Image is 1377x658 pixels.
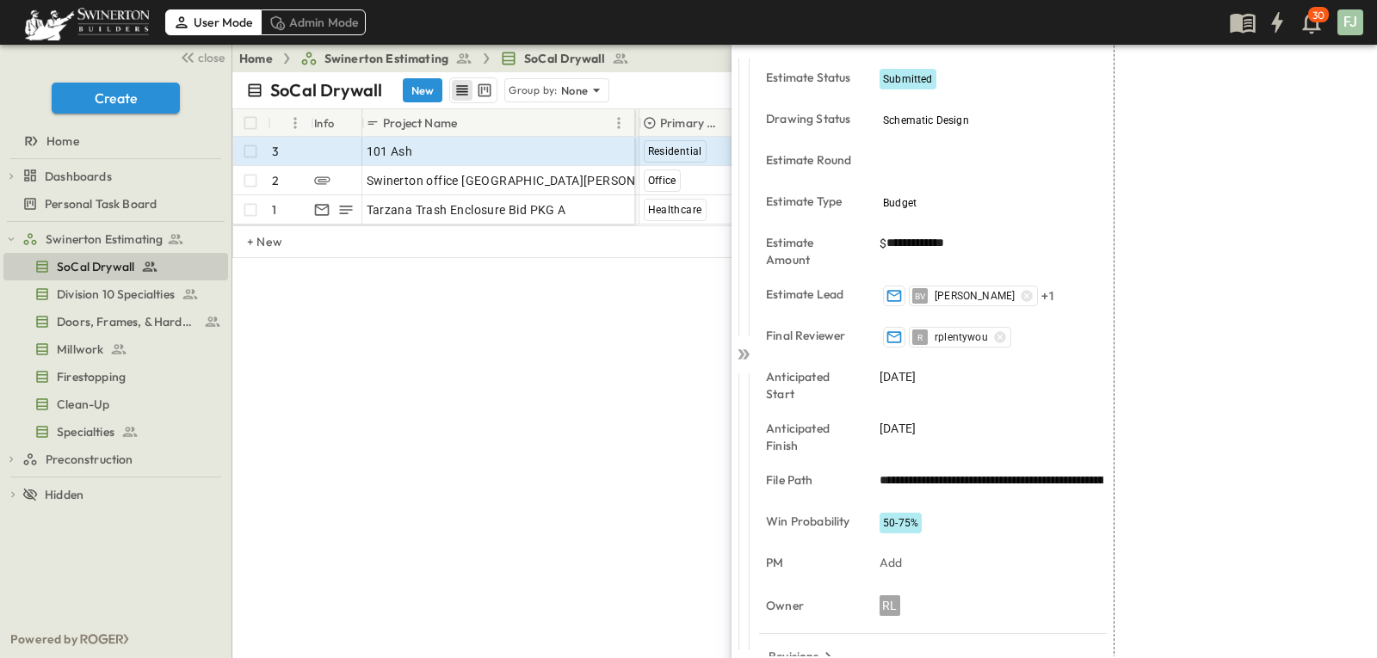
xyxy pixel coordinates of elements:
span: [DATE] [880,420,916,437]
span: R [917,337,923,338]
span: Doors, Frames, & Hardware [57,313,197,330]
span: Dashboards [45,168,112,185]
div: test [3,225,228,253]
div: User Mode [165,9,261,35]
p: 3 [272,143,279,160]
p: Owner [766,597,855,614]
span: Submitted [883,73,933,85]
span: Preconstruction [46,451,133,468]
span: Personal Task Board [45,195,157,212]
p: 30 [1312,9,1325,22]
button: kanban view [473,80,495,101]
p: Estimate Status [766,69,855,86]
p: PM [766,554,855,571]
p: None [561,82,589,99]
p: Estimate Lead [766,286,855,303]
span: Swinerton office [GEOGRAPHIC_DATA][PERSON_NAME] - Exterior Trim and Flashing repair [367,172,874,189]
p: Project Name [383,114,457,132]
span: Swinerton Estimating [324,50,448,67]
p: Anticipated Finish [766,420,855,454]
span: Budget [883,197,917,209]
span: close [198,49,225,66]
div: test [3,363,228,390]
span: $ [880,235,886,252]
div: test [3,418,228,446]
p: File Path [766,471,855,489]
span: Firestopping [57,368,126,385]
span: SoCal Drywall [524,50,605,67]
span: Hidden [45,486,83,503]
span: Home [46,132,79,150]
p: Estimate Amount [766,234,855,268]
span: Clean-Up [57,396,109,413]
button: Create [52,83,180,114]
span: BV [915,296,925,297]
span: 50-75% [883,517,918,529]
span: rplentywou [935,330,988,344]
div: # [268,109,311,137]
div: FJ [1337,9,1363,35]
p: Drawing Status [766,110,855,127]
p: Final Reviewer [766,327,855,344]
div: test [3,253,228,280]
span: Schematic Design [883,114,969,126]
button: Sort [275,114,293,132]
span: 101 Ash [367,143,413,160]
p: Primary Market [660,114,719,132]
span: Tarzana Trash Enclosure Bid PKG A [367,201,566,218]
p: 2 [272,172,279,189]
p: 1 [272,201,276,218]
img: 6c363589ada0b36f064d841b69d3a419a338230e66bb0a533688fa5cc3e9e735.png [21,4,153,40]
div: RL [880,595,900,616]
div: Info [314,99,335,147]
a: Home [239,50,273,67]
div: test [3,280,228,308]
div: test [3,190,228,218]
p: Group by: [509,82,558,99]
button: row view [452,80,472,101]
div: test [3,308,228,335]
p: Add [880,554,903,571]
div: Info [311,109,362,137]
span: [PERSON_NAME] [935,289,1015,303]
span: Office [648,175,676,187]
span: Millwork [57,341,103,358]
p: SoCal Drywall [270,78,382,102]
span: SoCal Drywall [57,258,134,275]
button: Sort [723,114,742,132]
button: Menu [608,113,629,133]
p: Anticipated Start [766,368,855,403]
div: test [3,390,228,418]
span: + 1 [1041,287,1055,304]
div: test [3,335,228,363]
p: Estimate Round [766,151,855,169]
span: Division 10 Specialties [57,286,175,303]
button: New [403,78,442,102]
p: Estimate Type [766,193,855,210]
div: test [3,446,228,473]
div: Admin Mode [261,9,367,35]
nav: breadcrumbs [239,50,639,67]
span: Swinerton Estimating [46,231,163,248]
span: [DATE] [880,368,916,385]
p: + New [247,233,257,250]
span: Healthcare [648,204,702,216]
button: Sort [460,114,479,132]
p: Win Probability [766,513,855,530]
span: Specialties [57,423,114,440]
span: Residential [648,145,702,157]
button: Menu [285,113,306,133]
div: table view [449,77,497,103]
